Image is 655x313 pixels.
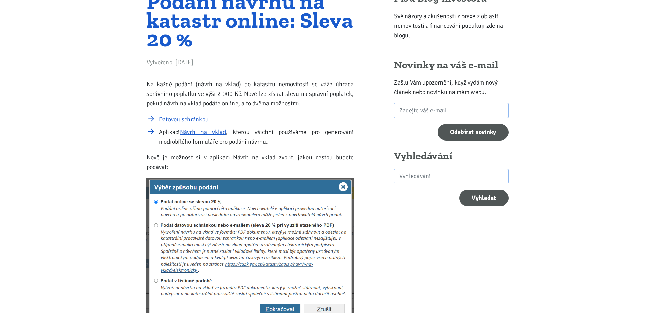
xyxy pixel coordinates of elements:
[394,59,509,72] h2: Novinky na váš e-mail
[394,169,509,184] input: search
[394,150,509,163] h2: Vyhledávání
[146,57,354,70] div: Vytvořeno: [DATE]
[438,124,509,141] input: Odebírat novinky
[159,127,354,146] li: Aplikací , kterou všichni používáme pro generování modrobílého formuláře pro podání návrhu.
[146,79,354,108] p: Na každé podání (návrh na vklad) do katastru nemovitostí se váže úhrada správního poplatku ve výš...
[459,190,509,206] button: Vyhledat
[180,128,226,136] a: Návrh na vklad
[394,78,509,97] p: Zašlu Vám upozornění, když vydám nový článek nebo novinku na mém webu.
[394,11,509,40] p: Své názory a zkušenosti z praxe z oblasti nemovitostí a financování publikuji zde na blogu.
[394,103,509,118] input: Zadejte váš e-mail
[159,115,209,123] a: Datovou schránkou
[146,153,354,172] p: Nově je možnost si v aplikaci Návrh na vklad zvolit, jakou cestou budete podávat:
